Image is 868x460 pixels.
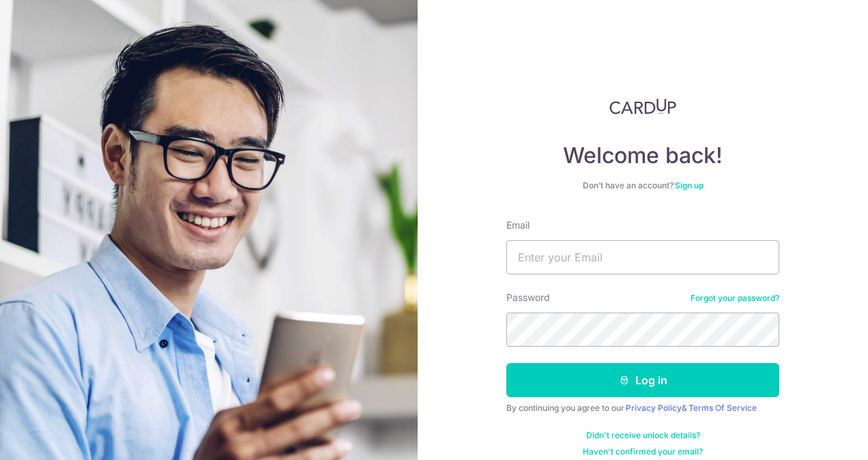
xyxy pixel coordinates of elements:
input: Enter your Email [506,240,779,274]
label: Email [506,218,530,232]
a: Haven't confirmed your email? [583,446,703,457]
a: Didn't receive unlock details? [586,430,700,441]
a: Terms Of Service [689,403,757,413]
button: Log in [506,363,779,397]
h4: Welcome back! [506,142,779,169]
a: Sign up [675,180,704,190]
a: Forgot your password? [691,293,779,304]
div: By continuing you agree to our & [506,403,779,414]
label: Password [506,291,550,304]
img: CardUp Logo [609,98,676,115]
a: Privacy Policy [626,403,682,413]
div: Don’t have an account? [506,180,779,191]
